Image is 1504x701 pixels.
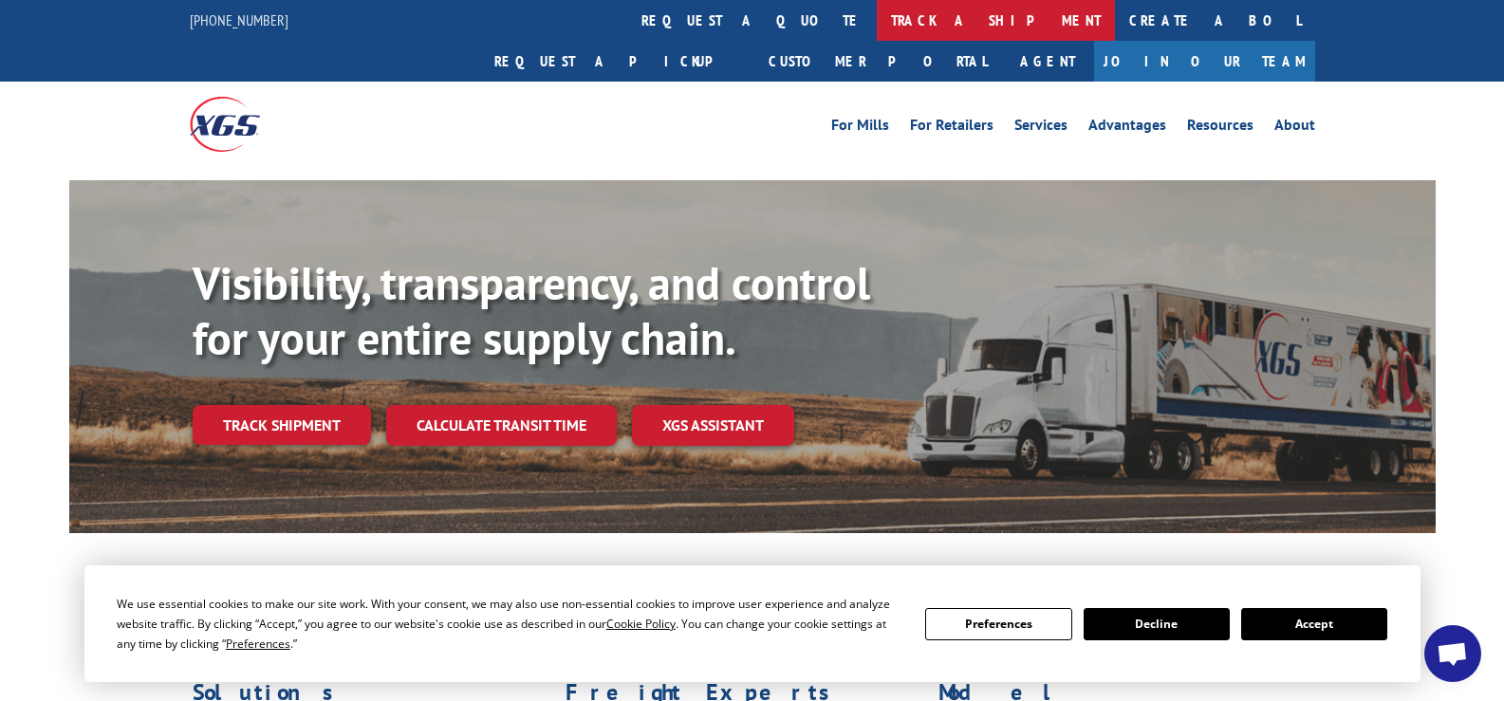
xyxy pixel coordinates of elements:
button: Accept [1241,608,1387,640]
a: Calculate transit time [386,405,617,446]
a: Customer Portal [754,41,1001,82]
a: Resources [1187,118,1253,138]
a: Track shipment [193,405,371,445]
a: Services [1014,118,1068,138]
a: Request a pickup [480,41,754,82]
a: Join Our Team [1094,41,1315,82]
button: Decline [1084,608,1230,640]
a: Advantages [1088,118,1166,138]
span: Cookie Policy [606,616,676,632]
a: For Mills [831,118,889,138]
a: [PHONE_NUMBER] [190,10,288,29]
div: Cookie Consent Prompt [84,565,1420,682]
span: Preferences [226,636,290,652]
a: About [1274,118,1315,138]
a: Agent [1001,41,1094,82]
button: Preferences [925,608,1071,640]
div: Open chat [1424,625,1481,682]
a: For Retailers [910,118,993,138]
b: Visibility, transparency, and control for your entire supply chain. [193,253,870,367]
a: XGS ASSISTANT [632,405,794,446]
div: We use essential cookies to make our site work. With your consent, we may also use non-essential ... [117,594,902,654]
